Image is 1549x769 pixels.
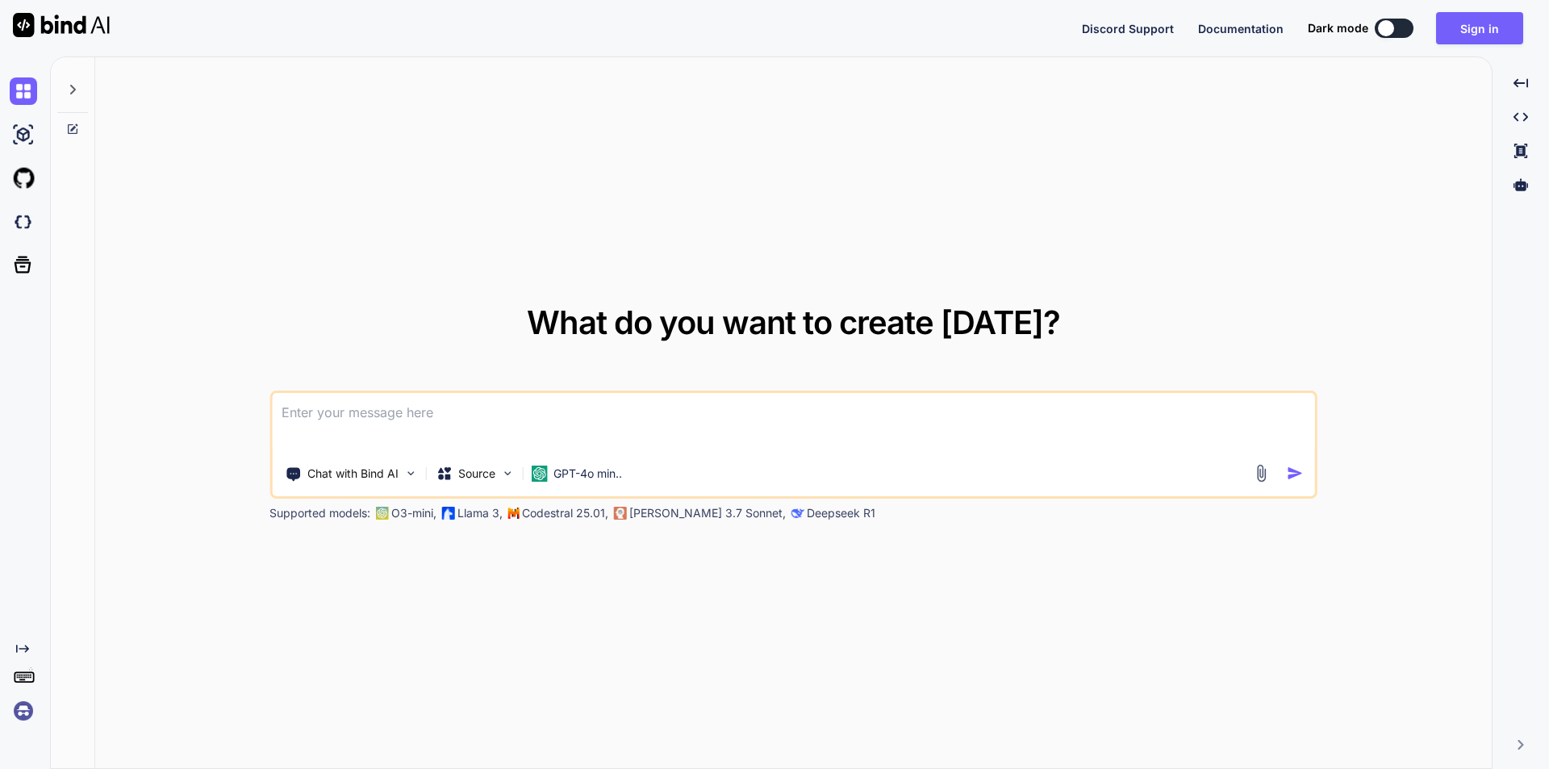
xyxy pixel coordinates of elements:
[307,466,399,482] p: Chat with Bind AI
[10,77,37,105] img: chat
[403,466,417,480] img: Pick Tools
[1252,464,1271,483] img: attachment
[807,505,875,521] p: Deepseek R1
[458,466,495,482] p: Source
[1082,22,1174,36] span: Discord Support
[613,507,626,520] img: claude
[1082,20,1174,37] button: Discord Support
[10,697,37,725] img: signin
[10,165,37,192] img: githubLight
[13,13,110,37] img: Bind AI
[500,466,514,480] img: Pick Models
[531,466,547,482] img: GPT-4o mini
[1436,12,1523,44] button: Sign in
[507,508,519,519] img: Mistral-AI
[10,208,37,236] img: darkCloudIdeIcon
[269,505,370,521] p: Supported models:
[10,121,37,148] img: ai-studio
[629,505,786,521] p: [PERSON_NAME] 3.7 Sonnet,
[375,507,388,520] img: GPT-4
[391,505,436,521] p: O3-mini,
[791,507,804,520] img: claude
[441,507,454,520] img: Llama2
[553,466,622,482] p: GPT-4o min..
[522,505,608,521] p: Codestral 25.01,
[1198,22,1284,36] span: Documentation
[457,505,503,521] p: Llama 3,
[1308,20,1368,36] span: Dark mode
[1198,20,1284,37] button: Documentation
[1287,465,1304,482] img: icon
[527,303,1060,342] span: What do you want to create [DATE]?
